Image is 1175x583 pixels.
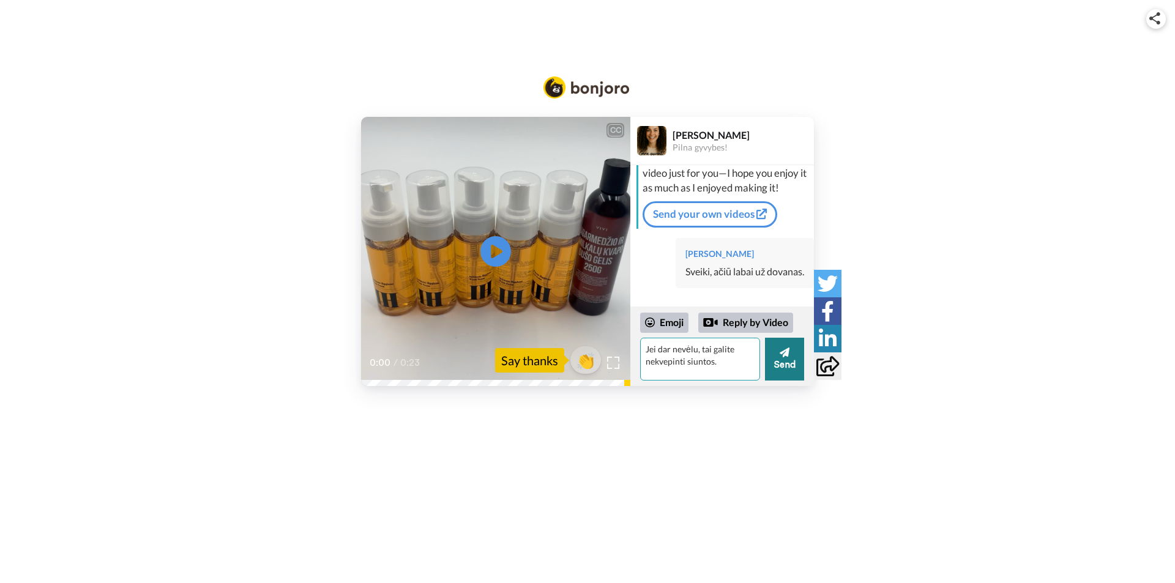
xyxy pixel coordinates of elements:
span: 👏 [570,351,601,370]
span: 0:00 [370,355,391,370]
div: CC [608,124,623,136]
div: Sveiki, ačiū labai už dovanas. [685,265,804,279]
textarea: Jei dar nevėlu, tai galite nekvepinti siuntos. [640,338,760,381]
img: ic_share.svg [1149,12,1160,24]
div: Reply by Video [703,315,718,330]
a: Send your own videos [643,201,777,227]
div: [PERSON_NAME] [685,248,804,260]
img: Bonjoro Logo [543,76,629,98]
div: Say thanks [495,348,564,373]
div: [PERSON_NAME] [673,129,813,141]
div: Hey [PERSON_NAME], I recorded a video just for you—I hope you enjoy it as much as I enjoyed makin... [643,151,811,195]
div: Emoji [640,313,688,332]
div: Reply by Video [698,313,793,333]
span: 0:23 [400,355,422,370]
img: Profile Image [637,126,666,155]
button: 👏 [570,346,601,374]
button: Send [765,338,804,381]
div: Pilna gyvybes! [673,143,813,153]
span: / [394,355,398,370]
img: Full screen [607,357,619,369]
